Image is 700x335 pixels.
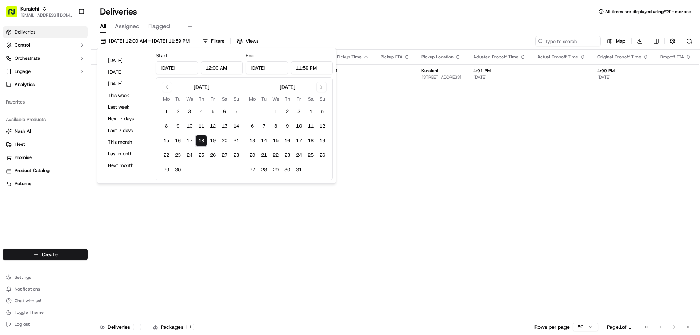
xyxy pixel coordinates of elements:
[7,70,20,83] img: 1736555255976-a54dd68f-1ca7-489b-9aae-adbdc363a1c4
[281,149,293,161] button: 23
[3,52,88,64] button: Orchestrate
[15,154,32,161] span: Promise
[15,128,31,135] span: Nash AI
[207,135,219,147] button: 19
[293,135,305,147] button: 17
[234,36,262,46] button: Views
[280,83,295,91] div: [DATE]
[3,152,88,163] button: Promise
[3,79,88,90] a: Analytics
[281,106,293,117] button: 2
[195,95,207,103] th: Thursday
[15,141,25,148] span: Fleet
[3,178,88,190] button: Returns
[160,106,172,117] button: 1
[79,133,82,139] span: •
[219,95,230,103] th: Saturday
[246,95,258,103] th: Monday
[3,284,88,294] button: Notifications
[15,29,35,35] span: Deliveries
[305,95,316,103] th: Saturday
[258,149,270,161] button: 21
[316,95,328,103] th: Sunday
[230,135,242,147] button: 21
[246,120,258,132] button: 6
[100,323,141,331] div: Deliveries
[3,3,75,20] button: Kuraichi[EMAIL_ADDRESS][DOMAIN_NAME]
[246,61,288,74] input: Date
[105,114,148,124] button: Next 7 days
[15,321,30,327] span: Log out
[319,54,362,60] span: Original Pickup Time
[258,95,270,103] th: Tuesday
[172,149,184,161] button: 23
[15,286,40,292] span: Notifications
[59,160,120,173] a: 💻API Documentation
[604,36,629,46] button: Map
[597,54,641,60] span: Original Dropoff Time
[207,149,219,161] button: 26
[51,180,88,186] a: Powered byPylon
[305,149,316,161] button: 25
[6,128,85,135] a: Nash AI
[473,68,526,74] span: 4:01 PM
[230,95,242,103] th: Sunday
[3,249,88,260] button: Create
[3,66,88,77] button: Engage
[156,61,198,74] input: Date
[15,55,40,62] span: Orchestrate
[15,68,31,75] span: Engage
[3,26,88,38] a: Deliveries
[219,106,230,117] button: 6
[194,83,209,91] div: [DATE]
[156,52,167,59] label: Start
[42,251,58,258] span: Create
[195,106,207,117] button: 4
[195,135,207,147] button: 18
[316,82,327,92] button: Go to next month
[160,95,172,103] th: Monday
[184,106,195,117] button: 3
[473,54,518,60] span: Adjusted Dropoff Time
[270,135,281,147] button: 15
[83,133,98,139] span: [DATE]
[184,135,195,147] button: 17
[316,149,328,161] button: 26
[15,274,31,280] span: Settings
[3,39,88,51] button: Control
[19,47,131,55] input: Got a question? Start typing here...
[195,120,207,132] button: 11
[15,180,31,187] span: Returns
[105,55,148,66] button: [DATE]
[15,133,20,139] img: 1736555255976-a54dd68f-1ca7-489b-9aae-adbdc363a1c4
[100,22,106,31] span: All
[270,149,281,161] button: 22
[6,141,85,148] a: Fleet
[230,120,242,132] button: 14
[73,181,88,186] span: Pylon
[3,307,88,318] button: Toggle Theme
[381,54,402,60] span: Pickup ETA
[109,38,190,44] span: [DATE] 12:00 AM - [DATE] 11:59 PM
[160,120,172,132] button: 8
[201,61,243,74] input: Time
[7,7,22,22] img: Nash
[20,5,39,12] button: Kuraichi
[3,165,88,176] button: Product Catalog
[281,95,293,103] th: Thursday
[246,164,258,176] button: 27
[33,70,120,77] div: Start new chat
[270,106,281,117] button: 1
[160,135,172,147] button: 15
[246,135,258,147] button: 13
[172,164,184,176] button: 30
[660,54,684,60] span: Dropoff ETA
[15,163,56,170] span: Knowledge Base
[597,68,649,74] span: 4:00 PM
[207,120,219,132] button: 12
[69,163,117,170] span: API Documentation
[421,54,454,60] span: Pickup Location
[153,323,194,331] div: Packages
[105,102,148,112] button: Last week
[291,61,333,74] input: Time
